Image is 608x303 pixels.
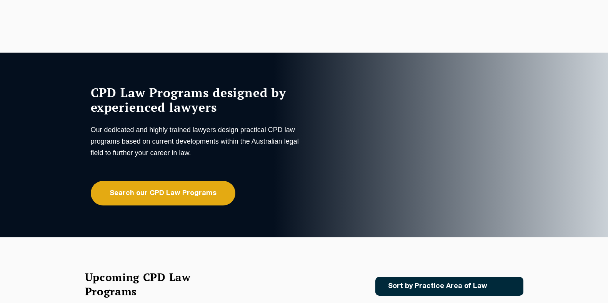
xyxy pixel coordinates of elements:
[500,283,508,290] img: Icon
[85,270,210,298] h2: Upcoming CPD Law Programs
[91,181,235,205] a: Search our CPD Law Programs
[91,85,302,114] h1: CPD Law Programs designed by experienced lawyers
[375,277,523,296] a: Sort by Practice Area of Law
[91,124,302,159] p: Our dedicated and highly trained lawyers design practical CPD law programs based on current devel...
